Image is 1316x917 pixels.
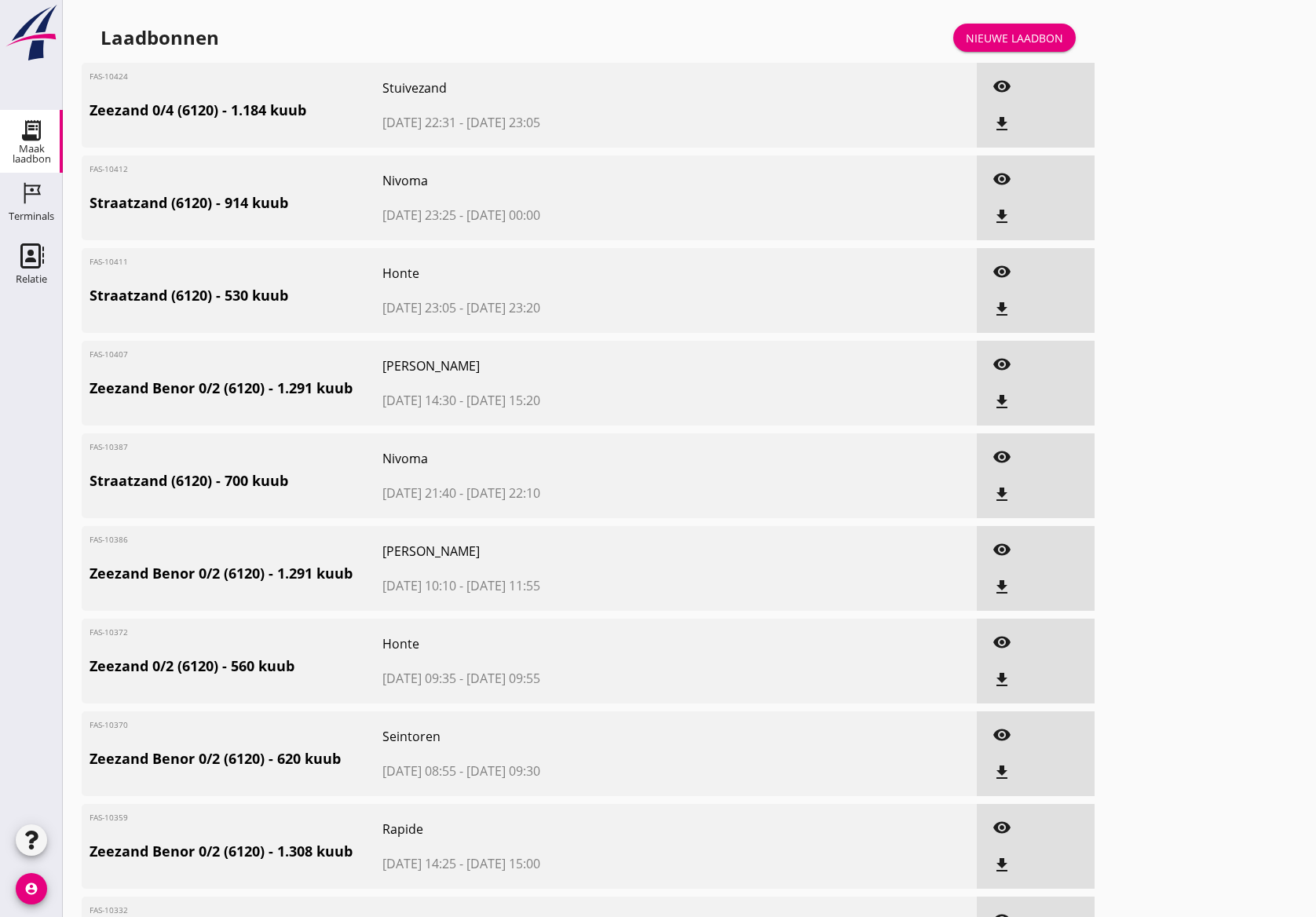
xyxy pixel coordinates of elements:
span: [DATE] 14:30 - [DATE] 15:20 [382,391,749,410]
i: visibility [992,355,1011,374]
span: FAS-10424 [90,71,134,82]
span: [DATE] 09:35 - [DATE] 09:55 [382,669,749,688]
span: FAS-10386 [90,534,134,546]
i: visibility [992,818,1011,837]
span: FAS-10411 [90,256,134,268]
span: [DATE] 08:55 - [DATE] 09:30 [382,762,749,780]
i: file_download [992,115,1011,133]
span: Straatzand (6120) - 700 kuub [90,470,382,491]
i: file_download [992,485,1011,504]
i: file_download [992,300,1011,319]
span: Stuivezand [382,79,749,97]
span: [DATE] 23:25 - [DATE] 00:00 [382,206,749,225]
span: Zeezand Benor 0/2 (6120) - 1.291 kuub [90,378,382,399]
i: file_download [992,670,1011,689]
span: FAS-10332 [90,904,134,916]
i: visibility [992,633,1011,652]
i: visibility [992,725,1011,744]
div: Relatie [16,274,47,284]
span: Zeezand 0/4 (6120) - 1.184 kuub [90,100,382,121]
i: account_circle [16,873,47,904]
i: file_download [992,763,1011,782]
span: Rapide [382,820,749,838]
span: Zeezand Benor 0/2 (6120) - 1.291 kuub [90,563,382,584]
span: Seintoren [382,727,749,746]
i: file_download [992,578,1011,597]
i: visibility [992,77,1011,96]
span: [DATE] 21:40 - [DATE] 22:10 [382,484,749,502]
span: Nivoma [382,449,749,468]
img: logo-small.a267ee39.svg [3,4,60,62]
span: [DATE] 23:05 - [DATE] 23:20 [382,298,749,317]
span: [DATE] 14:25 - [DATE] 15:00 [382,854,749,873]
span: [DATE] 10:10 - [DATE] 11:55 [382,576,749,595]
span: Honte [382,264,749,283]
i: file_download [992,393,1011,411]
i: file_download [992,856,1011,875]
span: FAS-10407 [90,349,134,360]
div: Nieuwe laadbon [966,30,1063,46]
span: Zeezand Benor 0/2 (6120) - 620 kuub [90,748,382,769]
span: Zeezand Benor 0/2 (6120) - 1.308 kuub [90,841,382,862]
span: [PERSON_NAME] [382,356,749,375]
i: visibility [992,540,1011,559]
span: [PERSON_NAME] [382,542,749,561]
span: FAS-10370 [90,719,134,731]
span: FAS-10372 [90,627,134,638]
span: [DATE] 22:31 - [DATE] 23:05 [382,113,749,132]
i: visibility [992,448,1011,466]
i: visibility [992,262,1011,281]
span: FAS-10412 [90,163,134,175]
span: Straatzand (6120) - 914 kuub [90,192,382,214]
span: Nivoma [382,171,749,190]
div: Laadbonnen [101,25,219,50]
span: FAS-10387 [90,441,134,453]
i: file_download [992,207,1011,226]
span: Straatzand (6120) - 530 kuub [90,285,382,306]
a: Nieuwe laadbon [953,24,1076,52]
span: FAS-10359 [90,812,134,824]
span: Honte [382,634,749,653]
div: Terminals [9,211,54,221]
i: visibility [992,170,1011,188]
span: Zeezand 0/2 (6120) - 560 kuub [90,656,382,677]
